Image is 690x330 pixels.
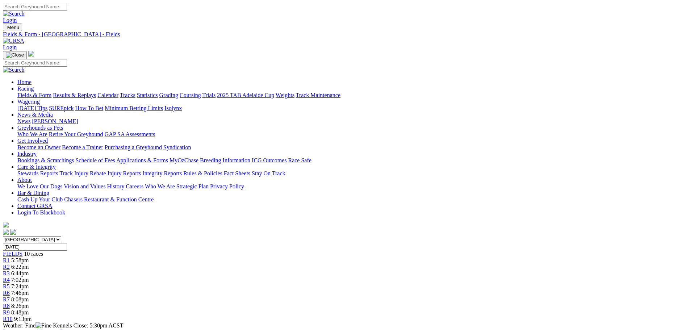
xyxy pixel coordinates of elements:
button: Toggle navigation [3,51,27,59]
a: ICG Outcomes [252,157,287,163]
input: Search [3,3,67,11]
img: Search [3,11,25,17]
a: Care & Integrity [17,164,56,170]
span: 7:46pm [11,290,29,296]
div: Wagering [17,105,687,112]
span: 7:24pm [11,283,29,289]
span: Weather: Fine [3,322,53,329]
a: Login [3,44,17,50]
a: About [17,177,32,183]
a: Wagering [17,99,40,105]
a: Stewards Reports [17,170,58,176]
a: Injury Reports [107,170,141,176]
img: Close [6,52,24,58]
img: Search [3,67,25,73]
a: Chasers Restaurant & Function Centre [64,196,154,202]
img: Fine [35,322,51,329]
a: 2025 TAB Adelaide Cup [217,92,274,98]
div: Get Involved [17,144,687,151]
a: How To Bet [75,105,104,111]
a: Rules & Policies [183,170,222,176]
a: Stay On Track [252,170,285,176]
input: Select date [3,243,67,251]
a: R4 [3,277,10,283]
a: History [107,183,124,189]
a: News [17,118,30,124]
span: Menu [7,25,19,30]
a: Fields & Form - [GEOGRAPHIC_DATA] - Fields [3,31,687,38]
a: Login [3,17,17,23]
div: Racing [17,92,687,99]
a: Strategic Plan [176,183,209,189]
a: Careers [126,183,143,189]
a: We Love Our Dogs [17,183,62,189]
img: logo-grsa-white.png [3,222,9,227]
a: Bar & Dining [17,190,49,196]
span: R1 [3,257,10,263]
div: Greyhounds as Pets [17,131,687,138]
a: FIELDS [3,251,22,257]
a: Become an Owner [17,144,60,150]
img: logo-grsa-white.png [28,51,34,57]
a: R2 [3,264,10,270]
div: Care & Integrity [17,170,687,177]
a: Isolynx [164,105,182,111]
a: Calendar [97,92,118,98]
input: Search [3,59,67,67]
a: R9 [3,309,10,316]
span: 7:02pm [11,277,29,283]
a: R3 [3,270,10,276]
a: [DATE] Tips [17,105,47,111]
div: News & Media [17,118,687,125]
span: 8:26pm [11,303,29,309]
span: 8:08pm [11,296,29,302]
span: 6:44pm [11,270,29,276]
a: Purchasing a Greyhound [105,144,162,150]
a: R5 [3,283,10,289]
img: twitter.svg [10,229,16,235]
a: Get Involved [17,138,48,144]
a: Statistics [137,92,158,98]
a: R6 [3,290,10,296]
a: [PERSON_NAME] [32,118,78,124]
a: Coursing [180,92,201,98]
a: Race Safe [288,157,311,163]
a: Fact Sheets [224,170,250,176]
div: Bar & Dining [17,196,687,203]
a: Trials [202,92,216,98]
a: Privacy Policy [210,183,244,189]
a: Track Injury Rebate [59,170,106,176]
a: Weights [276,92,294,98]
a: Bookings & Scratchings [17,157,74,163]
a: Schedule of Fees [75,157,115,163]
a: Grading [159,92,178,98]
a: Greyhounds as Pets [17,125,63,131]
a: Syndication [163,144,191,150]
span: 5:58pm [11,257,29,263]
a: Industry [17,151,37,157]
div: Industry [17,157,687,164]
img: facebook.svg [3,229,9,235]
a: Track Maintenance [296,92,340,98]
a: News & Media [17,112,53,118]
button: Toggle navigation [3,24,22,31]
a: Tracks [120,92,135,98]
a: R8 [3,303,10,309]
a: Home [17,79,32,85]
span: 6:22pm [11,264,29,270]
a: Minimum Betting Limits [105,105,163,111]
a: R7 [3,296,10,302]
a: Results & Replays [53,92,96,98]
a: SUREpick [49,105,74,111]
a: Applications & Forms [116,157,168,163]
a: MyOzChase [170,157,198,163]
span: 9:13pm [14,316,32,322]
